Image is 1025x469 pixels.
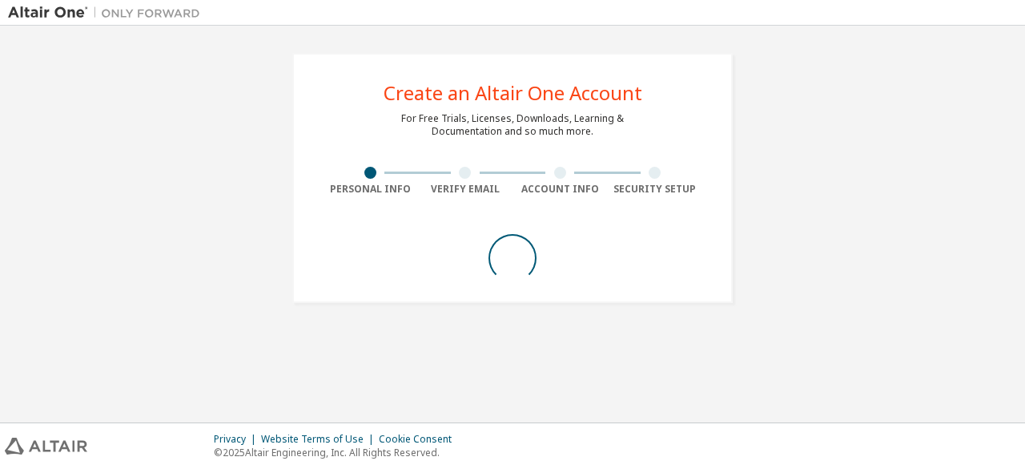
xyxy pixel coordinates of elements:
div: Privacy [214,433,261,446]
div: Create an Altair One Account [384,83,642,103]
div: Website Terms of Use [261,433,379,446]
div: Cookie Consent [379,433,461,446]
p: © 2025 Altair Engineering, Inc. All Rights Reserved. [214,446,461,459]
div: Security Setup [608,183,703,196]
div: Verify Email [418,183,513,196]
div: Account Info [512,183,608,196]
img: altair_logo.svg [5,438,87,455]
img: Altair One [8,5,208,21]
div: For Free Trials, Licenses, Downloads, Learning & Documentation and so much more. [401,112,624,138]
div: Personal Info [323,183,418,196]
